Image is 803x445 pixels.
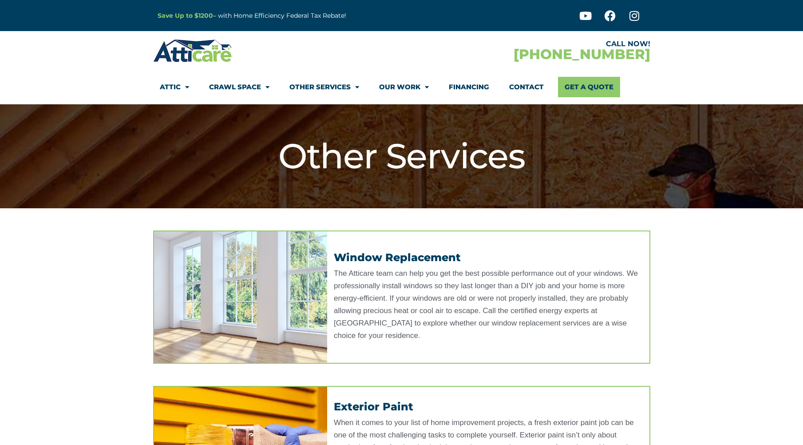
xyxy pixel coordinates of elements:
a: Window Replacement [334,251,461,264]
a: Attic [160,77,189,97]
p: – with Home Efficiency Federal Tax Rebate! [158,11,445,21]
a: Financing [449,77,489,97]
a: Crawl Space [209,77,269,97]
a: Other Services [289,77,359,97]
a: Get A Quote [558,77,620,97]
nav: Menu [160,77,644,97]
a: Save Up to $1200 [158,12,213,20]
h1: Other Services [158,135,646,177]
a: Our Work [379,77,429,97]
div: CALL NOW! [402,40,650,48]
span: The Atticare team can help you get the best possible performance out of your windows. We professi... [334,269,638,340]
a: Contact [509,77,544,97]
a: Exterior Paint [334,400,413,413]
